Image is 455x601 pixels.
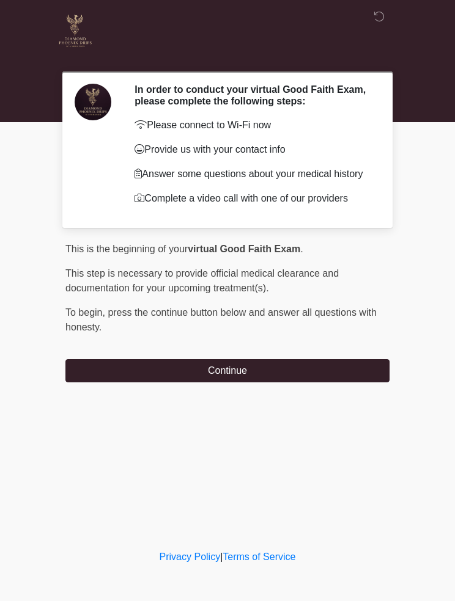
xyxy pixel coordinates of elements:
p: Provide us with your contact info [135,142,371,157]
a: Privacy Policy [160,552,221,562]
p: Please connect to Wi-Fi now [135,118,371,133]
span: This step is necessary to provide official medical clearance and documentation for your upcoming ... [65,268,339,293]
span: . [300,244,303,254]
img: Agent Avatar [75,84,111,120]
strong: virtual Good Faith Exam [188,244,300,254]
span: press the continue button below and answer all questions with honesty. [65,307,377,332]
p: Complete a video call with one of our providers [135,191,371,206]
h2: In order to conduct your virtual Good Faith Exam, please complete the following steps: [135,84,371,107]
button: Continue [65,359,390,382]
span: To begin, [65,307,108,318]
a: | [220,552,223,562]
p: Answer some questions about your medical history [135,167,371,181]
img: Diamond Phoenix Drips IV Hydration Logo [53,9,97,53]
span: This is the beginning of your [65,244,188,254]
a: Terms of Service [223,552,295,562]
